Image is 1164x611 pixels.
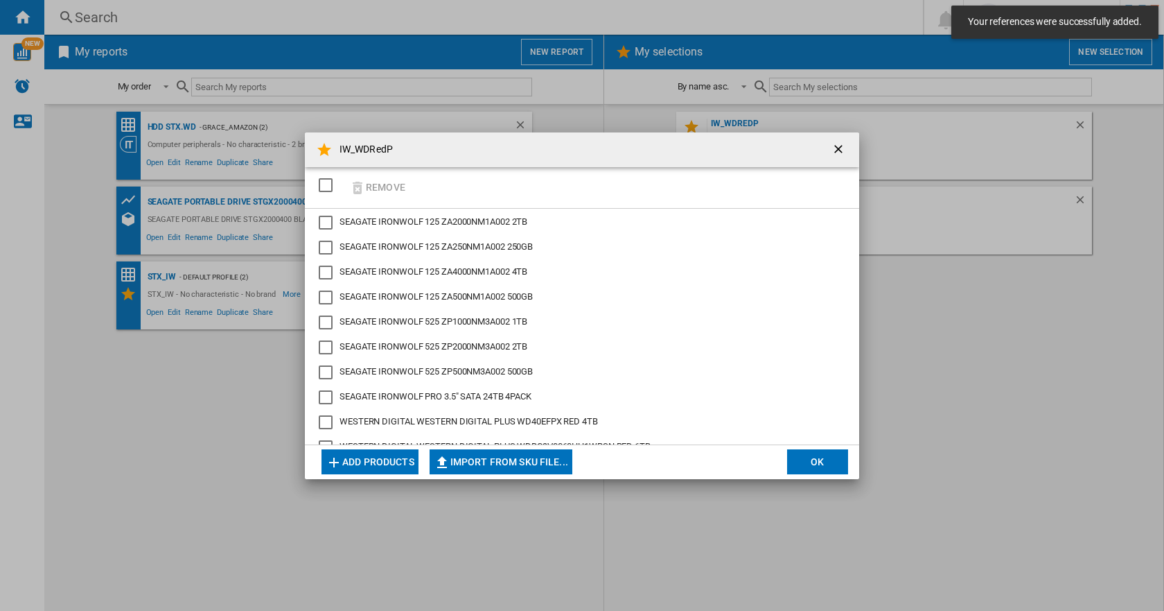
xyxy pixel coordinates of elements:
[339,241,533,252] span: SEAGATE IRONWOLF 125 ZA250NM1A002 250GB
[339,216,527,227] span: SEAGATE IRONWOLF 125 ZA2000NM1A002 2TB
[430,449,572,474] button: Import from SKU file...
[339,266,527,277] span: SEAGATE IRONWOLF 125 ZA4000NM1A002 4TB
[964,15,1146,29] span: Your references were successfully added.
[826,136,854,164] button: getI18NText('BUTTONS.CLOSE_DIALOG')
[339,316,527,327] span: SEAGATE IRONWOLF 525 ZP1000NM3A002 1TB
[345,171,409,204] button: Remove
[319,390,834,404] md-checkbox: SEAGATE IRONWOLF PRO 3.5" SATA 24TB 4PACK
[319,216,834,230] md-checkbox: SEAGATE IRONWOLF 125 ZA2000NM1A002 2TB
[319,440,834,454] md-checkbox: WESTERN DIGITAL PLUS WDBC9V0060HH1WRSN RED 6TB
[321,449,418,474] button: Add products
[787,449,848,474] button: OK
[339,366,533,377] span: SEAGATE IRONWOLF 525 ZP500NM3A002 500GB
[319,365,834,379] md-checkbox: SEAGATE IRONWOLF 525 ZP500NM3A002 500GB
[339,441,651,451] span: WESTERN DIGITAL WESTERN DIGITAL PLUS WDBC9V0060HH1WRSN RED 6TB
[319,341,834,354] md-checkbox: SEAGATE IRONWOLF 525 ZP2000NM3A002 2TB
[319,266,834,279] md-checkbox: SEAGATE IRONWOLF 125 ZA4000NM1A002 4TB
[319,291,834,304] md-checkbox: SEAGATE IRONWOLF 125 ZA500NM1A002 500GB
[831,142,848,159] ng-md-icon: getI18NText('BUTTONS.CLOSE_DIALOG')
[305,132,859,479] md-dialog: IW_WDRedP Remove ...
[333,143,393,157] h4: IW_WDRedP
[339,291,533,302] span: SEAGATE IRONWOLF 125 ZA500NM1A002 500GB
[319,241,834,255] md-checkbox: SEAGATE IRONWOLF 125 ZA250NM1A002 250GB
[339,341,527,352] span: SEAGATE IRONWOLF 525 ZP2000NM3A002 2TB
[319,174,339,197] md-checkbox: SELECTIONS.EDITION_POPUP.SELECT_DESELECT
[339,416,598,427] span: WESTERN DIGITAL WESTERN DIGITAL PLUS WD40EFPX RED 4TB
[319,316,834,329] md-checkbox: SEAGATE IRONWOLF 525 ZP1000NM3A002 1TB
[319,415,834,429] md-checkbox: WESTERN DIGITAL PLUS WD40EFPX RED 4TB
[339,391,531,402] span: SEAGATE IRONWOLF PRO 3.5" SATA 24TB 4PACK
